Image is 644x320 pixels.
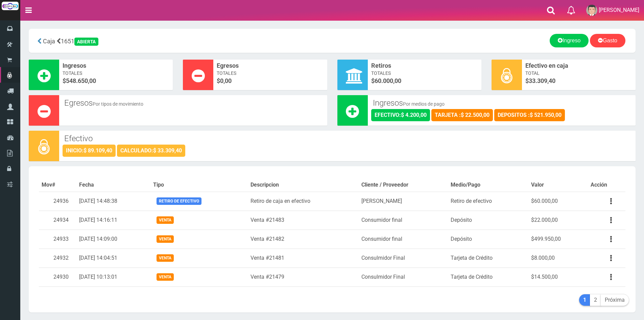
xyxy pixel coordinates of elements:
[528,192,588,211] td: $60.000,00
[157,235,174,242] span: Venta
[371,109,430,121] div: EFECTIVO:
[39,192,76,211] td: 24936
[84,147,112,154] strong: $ 89.109,40
[359,249,448,268] td: Consulmidor Final
[248,268,359,286] td: Venta #21479
[359,192,448,211] td: [PERSON_NAME]
[431,109,493,121] div: TARJETA :
[448,178,528,192] th: Medio/Pago
[248,230,359,249] td: Venta #21482
[76,192,150,211] td: [DATE] 14:48:38
[403,101,445,107] small: Por medios de pago
[117,145,185,157] div: CALCULADO:
[93,101,143,107] small: Por tipos de movimiento
[448,268,528,286] td: Tarjeta de Crédito
[76,230,150,249] td: [DATE] 14:09:00
[525,61,632,70] span: Efectivo en caja
[217,61,324,70] span: Egresos
[601,294,629,306] a: Próxima
[153,147,182,154] strong: $ 33.309,40
[39,230,76,249] td: 24933
[599,7,639,13] span: [PERSON_NAME]
[63,77,169,85] span: $
[461,112,490,118] strong: $ 22.500,00
[588,178,625,192] th: Acción
[2,2,19,10] img: Logo grande
[359,211,448,230] td: Consumidor final
[529,77,555,84] span: 33.309,40
[39,249,76,268] td: 24932
[525,77,632,85] span: $
[66,77,96,84] font: 548.650,00
[359,178,448,192] th: Cliente / Proveedor
[220,77,232,84] font: 0,00
[157,273,174,280] span: Venta
[528,230,588,249] td: $499.950,00
[528,249,588,268] td: $8.000,00
[371,77,478,85] span: $
[248,178,359,192] th: Descripcion
[586,5,597,16] img: User Image
[157,254,174,261] span: Venta
[373,99,631,107] h3: Ingresos
[76,211,150,230] td: [DATE] 14:16:11
[528,211,588,230] td: $22.000,00
[64,99,322,107] h3: Egresos
[590,34,625,47] a: Gasto
[76,178,150,192] th: Fecha
[371,70,478,77] span: Totales
[248,192,359,211] td: Retiro de caja en efectivo
[39,211,76,230] td: 24934
[157,216,174,223] span: Venta
[448,230,528,249] td: Depósito
[525,70,632,77] span: Total
[359,268,448,286] td: Consulmidor Final
[64,134,630,143] h3: Efectivo
[448,249,528,268] td: Tarjeta de Crédito
[63,145,116,157] div: INICIO:
[150,178,248,192] th: Tipo
[359,230,448,249] td: Consumidor final
[157,197,201,205] span: Retiro de efectivo
[34,34,233,48] div: 1651
[528,178,588,192] th: Valor
[217,70,324,77] span: Totales
[39,178,76,192] th: Mov#
[248,249,359,268] td: Venta #21481
[43,38,55,45] span: Caja
[530,112,562,118] strong: $ 521.950,00
[217,77,324,85] span: $
[39,268,76,286] td: 24930
[528,268,588,286] td: $14.500,00
[76,268,150,286] td: [DATE] 10:13:01
[550,34,589,47] a: Ingreso
[448,211,528,230] td: Depósito
[63,70,169,77] span: Totales
[401,112,427,118] strong: $ 4.200,00
[371,61,478,70] span: Retiros
[590,294,601,306] a: 2
[583,297,586,303] b: 1
[375,77,401,84] font: 60.000,00
[494,109,565,121] div: DEPOSITOS :
[74,38,98,46] div: ABIERTA
[248,211,359,230] td: Venta #21483
[448,192,528,211] td: Retiro de efectivo
[63,61,169,70] span: Ingresos
[76,249,150,268] td: [DATE] 14:04:51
